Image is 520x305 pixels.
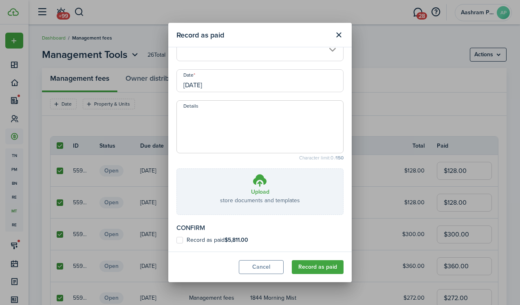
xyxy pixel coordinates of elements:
p: store documents and templates [220,196,300,205]
div: Confirm [176,223,344,233]
modal-title: Record as paid [176,27,330,43]
h3: Upload [251,188,269,196]
button: Record as paid [292,260,344,274]
label: Record as paid [176,237,248,243]
b: $5,811.00 [225,236,248,244]
button: Cancel [239,260,284,274]
input: mm/dd/yyyy [176,69,344,92]
small: Character limit: 0 / [176,155,344,160]
button: Close modal [332,28,346,42]
b: 150 [336,154,344,161]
